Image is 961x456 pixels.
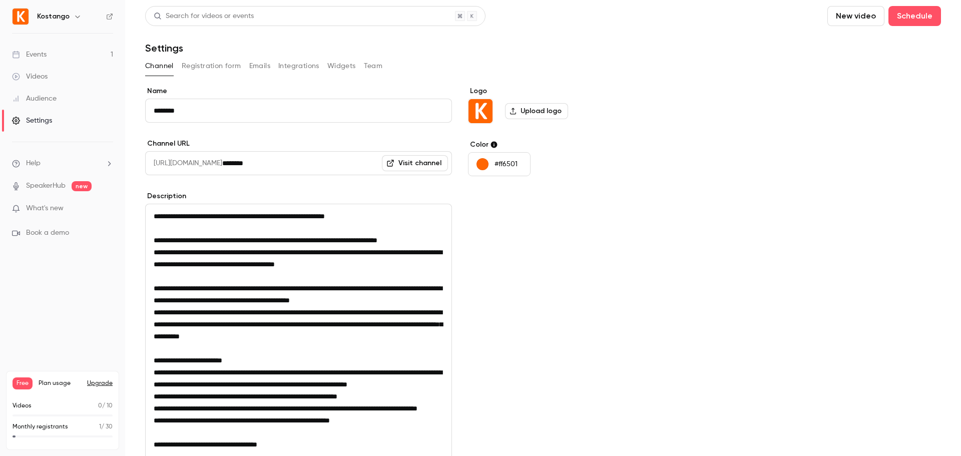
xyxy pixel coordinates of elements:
[87,379,113,387] button: Upgrade
[72,181,92,191] span: new
[145,151,222,175] span: [URL][DOMAIN_NAME]
[382,155,448,171] a: Visit channel
[98,401,113,410] p: / 10
[98,403,102,409] span: 0
[13,377,33,389] span: Free
[827,6,884,26] button: New video
[12,50,47,60] div: Events
[364,58,383,74] button: Team
[249,58,270,74] button: Emails
[39,379,81,387] span: Plan usage
[145,42,183,54] h1: Settings
[468,99,493,123] img: Kostango
[12,94,57,104] div: Audience
[26,228,69,238] span: Book a demo
[154,11,254,22] div: Search for videos or events
[182,58,241,74] button: Registration form
[26,203,64,214] span: What's new
[26,158,41,169] span: Help
[13,9,29,25] img: Kostango
[888,6,941,26] button: Schedule
[278,58,319,74] button: Integrations
[145,86,452,96] label: Name
[468,152,531,176] button: #ff6501
[99,424,101,430] span: 1
[99,422,113,431] p: / 30
[468,86,622,124] section: Logo
[145,139,452,149] label: Channel URL
[26,181,66,191] a: SpeakerHub
[495,159,518,169] p: #ff6501
[13,422,68,431] p: Monthly registrants
[468,86,622,96] label: Logo
[505,103,568,119] label: Upload logo
[145,58,174,74] button: Channel
[13,401,32,410] p: Videos
[145,191,452,201] label: Description
[37,12,70,22] h6: Kostango
[468,140,622,150] label: Color
[12,158,113,169] li: help-dropdown-opener
[327,58,356,74] button: Widgets
[12,72,48,82] div: Videos
[12,116,52,126] div: Settings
